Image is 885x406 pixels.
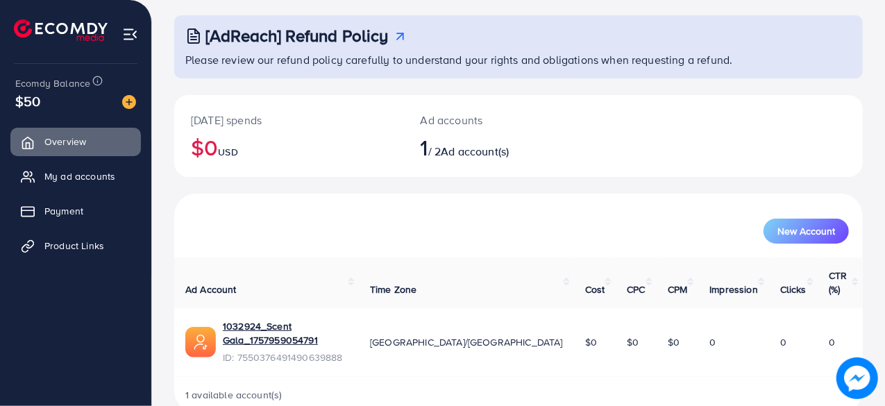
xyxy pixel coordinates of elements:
button: New Account [764,219,849,244]
img: menu [122,26,138,42]
p: Please review our refund policy carefully to understand your rights and obligations when requesti... [185,51,854,68]
span: Overview [44,135,86,149]
span: CPM [668,282,687,296]
span: Clicks [780,282,807,296]
a: My ad accounts [10,162,141,190]
h2: / 2 [421,134,559,160]
span: ID: 7550376491490639888 [223,350,348,364]
span: $0 [668,335,680,349]
span: 0 [829,335,835,349]
span: New Account [777,226,835,236]
span: Impression [709,282,758,296]
img: image [122,95,136,109]
span: 1 [421,131,428,163]
span: 1 available account(s) [185,388,283,402]
span: $50 [15,91,40,111]
span: Ad account(s) [441,144,509,159]
a: 1032924_Scent Gala_1757959054791 [223,319,348,348]
span: CTR (%) [829,269,847,296]
h2: $0 [191,134,387,160]
span: 0 [709,335,716,349]
img: logo [14,19,108,41]
span: USD [218,145,237,159]
span: Ecomdy Balance [15,76,90,90]
span: Time Zone [370,282,416,296]
span: Cost [585,282,605,296]
span: $0 [585,335,597,349]
span: Ad Account [185,282,237,296]
p: Ad accounts [421,112,559,128]
span: My ad accounts [44,169,115,183]
img: image [836,357,878,399]
img: ic-ads-acc.e4c84228.svg [185,327,216,357]
span: [GEOGRAPHIC_DATA]/[GEOGRAPHIC_DATA] [370,335,563,349]
p: [DATE] spends [191,112,387,128]
span: Payment [44,204,83,218]
a: Product Links [10,232,141,260]
span: CPC [627,282,645,296]
a: Payment [10,197,141,225]
span: $0 [627,335,639,349]
span: 0 [780,335,786,349]
h3: [AdReach] Refund Policy [205,26,389,46]
a: Overview [10,128,141,155]
span: Product Links [44,239,104,253]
